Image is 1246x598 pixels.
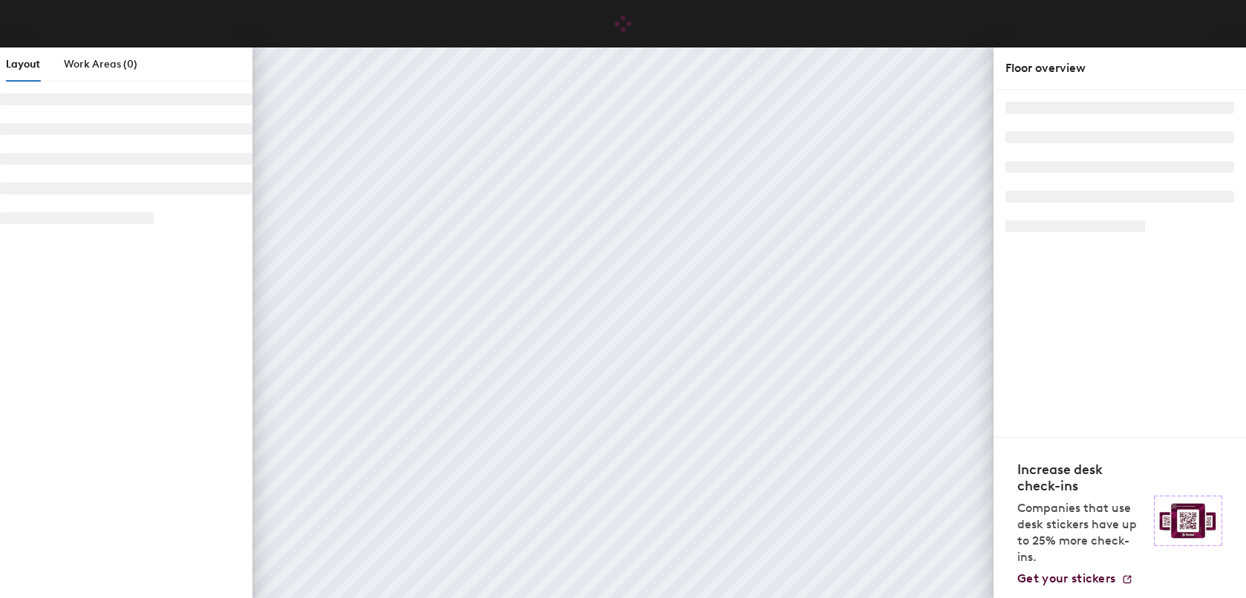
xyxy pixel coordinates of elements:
[64,58,137,70] span: Work Areas (0)
[1005,59,1234,77] div: Floor overview
[1017,571,1133,586] a: Get your stickers
[6,58,40,70] span: Layout
[1154,496,1222,546] img: Sticker logo
[1017,500,1145,565] p: Companies that use desk stickers have up to 25% more check-ins.
[1017,461,1145,494] h4: Increase desk check-ins
[1017,571,1115,585] span: Get your stickers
